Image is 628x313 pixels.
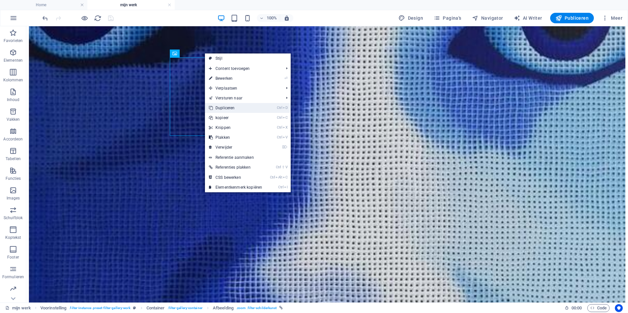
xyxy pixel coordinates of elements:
i: Ctrl [270,175,275,179]
button: Pagina's [431,13,464,23]
span: Klik om te selecteren, dubbelklik om te bewerken [40,304,66,312]
span: AI Writer [514,15,542,21]
i: V [283,135,287,139]
span: . zoom .filter-schilderkunst [236,304,277,312]
button: Navigator [469,13,506,23]
button: Design [396,13,426,23]
span: Meer [602,15,622,21]
button: 100% [257,14,280,22]
span: Publiceren [555,15,589,21]
a: Referentie aanmaken [205,153,291,162]
i: V [285,165,287,169]
a: Stijl [205,53,291,63]
a: CtrlXKnippen [205,123,266,133]
i: Ctrl [277,135,282,139]
button: Publiceren [550,13,594,23]
i: ⇧ [282,165,285,169]
i: Dit element is een aanpasbare voorinstelling [133,306,136,310]
i: ⏎ [284,76,287,80]
span: . filter-gallery-container [168,304,203,312]
button: AI Writer [511,13,545,23]
i: Ctrl [277,106,282,110]
i: Ongedaan maken: Afbeelding wijzigen (Ctrl+Z) [41,14,49,22]
button: undo [41,14,49,22]
i: Pagina opnieuw laden [94,14,101,22]
button: Code [587,304,610,312]
a: CtrlVPlakken [205,133,266,142]
span: Navigator [472,15,503,21]
span: Klik om te selecteren, dubbelklik om te bewerken [213,304,234,312]
p: Inhoud [7,97,20,102]
p: Koptekst [5,235,21,240]
p: Accordeon [3,136,23,142]
a: CtrlCkopieer [205,113,266,123]
i: Ctrl [277,125,282,130]
a: CtrlDDupliceren [205,103,266,113]
p: Elementen [4,58,23,63]
span: Design [398,15,423,21]
a: Ctrl⇧VReferenties plakken [205,162,266,172]
p: Marketing [4,294,22,299]
p: Vakken [7,117,20,122]
a: Versturen naar [205,93,281,103]
i: Ctrl [278,185,283,189]
span: Content toevoegen [205,64,281,73]
i: Alt [276,175,282,179]
a: ⌦Verwijder [205,142,266,152]
nav: breadcrumb [40,304,283,312]
p: Images [7,196,20,201]
button: Usercentrics [615,304,623,312]
a: Klik om selectie op te heffen, dubbelklik om Pagina's te open [5,304,31,312]
h6: 100% [267,14,277,22]
p: Favorieten [4,38,23,43]
button: Meer [599,13,625,23]
a: ⏎Bewerken [205,73,266,83]
p: Kolommen [3,77,23,83]
i: ⌦ [282,145,287,149]
p: Functies [6,176,21,181]
a: CtrlAltCCSS bewerken [205,173,266,182]
span: Verplaatsen [205,83,281,93]
h4: mijn werk [87,1,175,9]
a: CtrlIElementkenmerk kopiëren [205,182,266,192]
p: Formulieren [2,274,24,280]
i: C [283,175,287,179]
i: Stel bij het wijzigen van de grootte van de weergegeven website automatisch het juist zoomniveau ... [284,15,290,21]
button: reload [94,14,101,22]
span: Pagina's [434,15,461,21]
span: Code [590,304,607,312]
i: D [283,106,287,110]
i: C [283,115,287,120]
p: Schuifblok [4,215,23,220]
h6: Sessietijd [565,304,582,312]
p: Footer [7,255,19,260]
i: Ctrl [276,165,281,169]
i: Ctrl [277,115,282,120]
i: Dit element is gelinkt [279,306,283,310]
span: 00 00 [572,304,582,312]
i: X [283,125,287,130]
i: I [284,185,287,189]
span: . filter-instance .preset-filter-gallery-work [69,304,130,312]
p: Tabellen [6,156,21,161]
span: : [576,305,577,310]
span: Klik om te selecteren, dubbelklik om te bewerken [146,304,165,312]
